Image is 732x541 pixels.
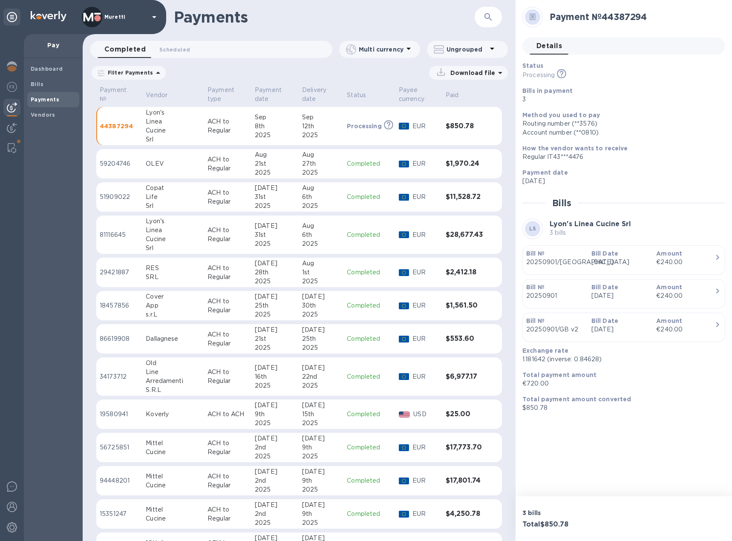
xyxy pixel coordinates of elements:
h3: $6,977.17 [446,373,485,381]
div: 1st [302,268,340,277]
div: Line [146,368,201,377]
p: EUR [412,193,439,201]
p: 94448201 [100,476,139,485]
p: 1.181642 (inverse: 0.84628) [522,355,718,364]
div: Koverly [146,410,201,419]
div: SRL [146,273,201,282]
b: Bills in payment [522,87,573,94]
div: 2025 [255,131,295,140]
span: Payee currency [399,86,439,104]
b: Exchange rate [522,347,568,354]
div: 9th [302,443,340,452]
div: [DATE] [255,501,295,509]
div: S.R.L [146,386,201,394]
p: ACH to Regular [207,117,248,135]
p: 44387294 [100,122,139,130]
div: [DATE] [302,434,340,443]
div: 8th [255,122,295,131]
img: USD [399,412,410,417]
div: [DATE] [302,401,340,410]
span: Payment type [207,86,248,104]
span: Status [347,91,377,100]
p: USD [413,410,439,419]
div: 12th [302,122,340,131]
div: 2025 [302,131,340,140]
p: 34173712 [100,372,139,381]
div: Aug [302,184,340,193]
div: 22nd [302,372,340,381]
p: Pay [31,41,76,49]
p: ACH to Regular [207,264,248,282]
div: [DATE] [255,184,295,193]
b: Total payment amount converted [522,396,631,403]
div: [DATE] [302,292,340,301]
div: 21st [255,159,295,168]
div: Dallagnese [146,334,201,343]
div: 2025 [255,239,295,248]
div: Routing number (**3576) [522,119,718,128]
h3: $850.78 [446,122,485,130]
p: Completed [347,372,392,381]
div: Aug [302,150,340,159]
div: €240.00 [656,325,715,334]
p: EUR [412,122,439,131]
h2: Bills [552,198,571,208]
b: Amount [656,317,682,324]
div: 25th [255,301,295,310]
b: Method you used to pay [522,112,600,118]
p: [DATE] [591,325,650,334]
p: ACH to Regular [207,188,248,206]
p: Payment type [207,86,237,104]
div: Srl [146,201,201,210]
div: €240.00 [656,258,715,267]
div: [DATE] [255,325,295,334]
b: LS [529,225,536,232]
p: Vendor [146,91,167,100]
div: 2025 [302,310,340,319]
span: Vendor [146,91,179,100]
p: 3 [522,95,718,104]
p: ACH to Regular [207,472,248,490]
div: [DATE] [255,467,295,476]
div: 2nd [255,476,295,485]
div: Aug [255,150,295,159]
p: EUR [412,509,439,518]
h2: Payment № 44387294 [550,12,718,22]
button: Bill №20250901/[GEOGRAPHIC_DATA]Bill Date[DATE]Amount€240.00 [522,245,725,275]
p: Completed [347,410,392,419]
h3: $4,250.78 [446,510,485,518]
div: Life [146,193,201,201]
p: Completed [347,476,392,485]
p: 20250901/[GEOGRAPHIC_DATA] [526,258,585,267]
h3: $11,528.72 [446,193,485,201]
p: 18457856 [100,301,139,310]
p: EUR [412,230,439,239]
div: [DATE] [255,363,295,372]
div: 2nd [255,509,295,518]
div: 28th [255,268,295,277]
h3: $2,412.18 [446,268,485,276]
span: Details [536,40,562,52]
div: 2025 [302,381,340,390]
div: 2025 [302,518,340,527]
div: Cover [146,292,201,301]
div: OLEV [146,159,201,168]
p: EUR [412,443,439,452]
p: Ungrouped [447,45,487,54]
p: Processing [522,71,555,80]
div: Arredamenti [146,377,201,386]
div: 2025 [302,201,340,210]
h3: $25.00 [446,410,485,418]
div: App [146,301,201,310]
p: 20250901/GB v2 [526,325,585,334]
p: EUR [412,372,439,381]
h3: $553.60 [446,335,485,343]
div: Regular IT43***4476 [522,153,718,161]
div: 2025 [302,452,340,461]
img: Foreign exchange [7,82,17,92]
div: Cucine [146,448,201,457]
p: Completed [347,509,392,518]
p: Filter Payments [104,69,153,76]
p: [DATE] [522,177,718,186]
div: [DATE] [255,434,295,443]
